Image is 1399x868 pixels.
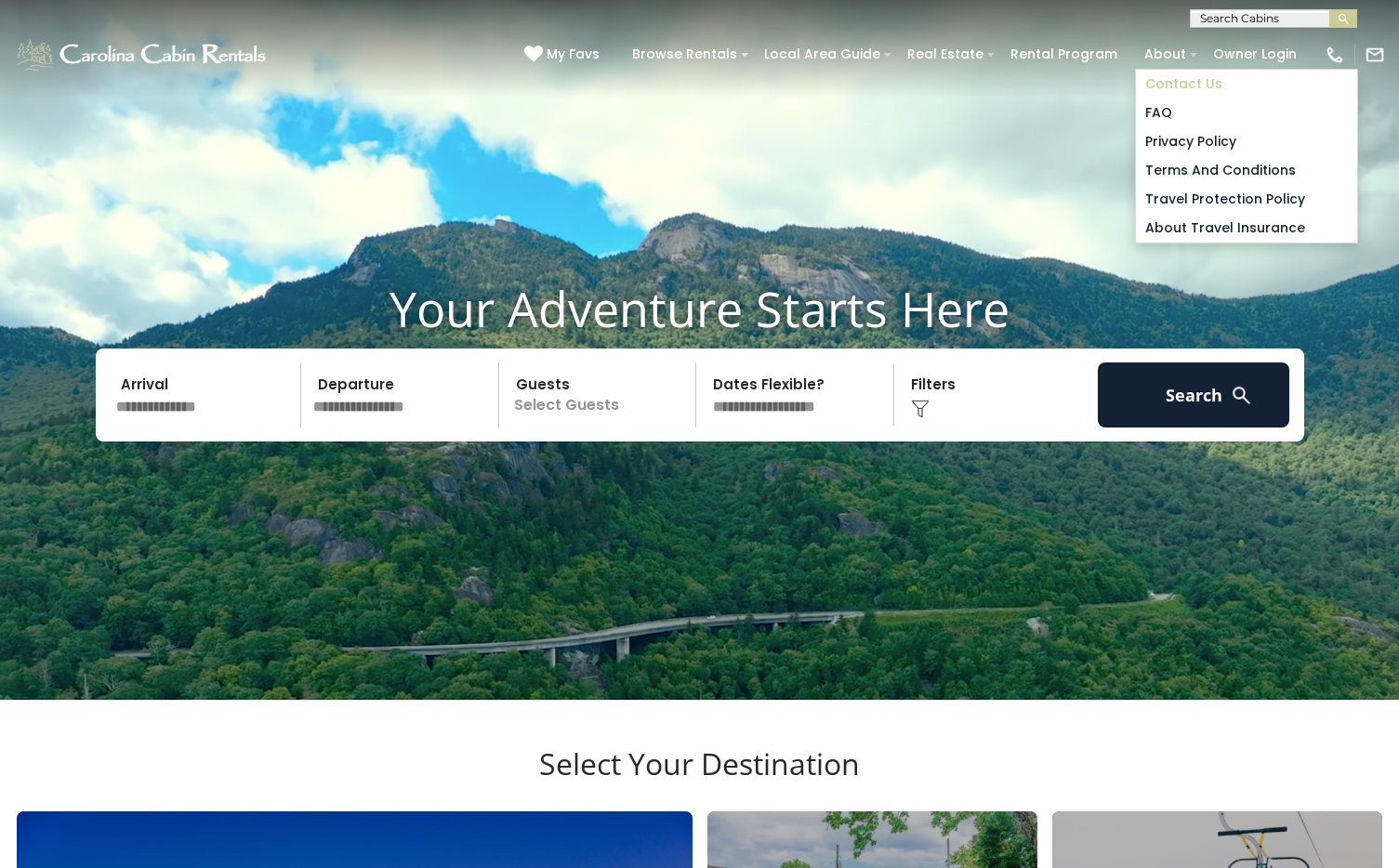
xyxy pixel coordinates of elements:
a: Terms and Conditions [1136,156,1357,185]
img: search-regular-white.png [1230,384,1253,407]
img: mail-regular-white.png [1365,45,1385,65]
a: Real Estate [898,40,993,69]
a: About Travel Insurance [1136,214,1357,243]
a: Travel Protection Policy [1136,185,1357,214]
a: Privacy Policy [1136,127,1357,156]
h3: Select Your Destination [14,746,1385,811]
img: White-1-1-2.png [14,36,271,73]
a: About [1135,40,1195,69]
a: Local Area Guide [755,40,890,69]
a: Contact Us [1136,70,1357,99]
img: filter--v1.png [911,400,930,418]
p: Select Guests [505,362,696,427]
h1: Your Adventure Starts Here [14,280,1385,337]
img: phone-regular-white.png [1325,45,1345,65]
button: Search [1098,362,1290,427]
a: Owner Login [1204,40,1306,69]
a: Rental Program [1001,40,1127,69]
a: FAQ [1136,99,1357,127]
span: My Favs [547,45,600,64]
a: Browse Rentals [623,40,746,69]
a: My Favs [524,45,604,65]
